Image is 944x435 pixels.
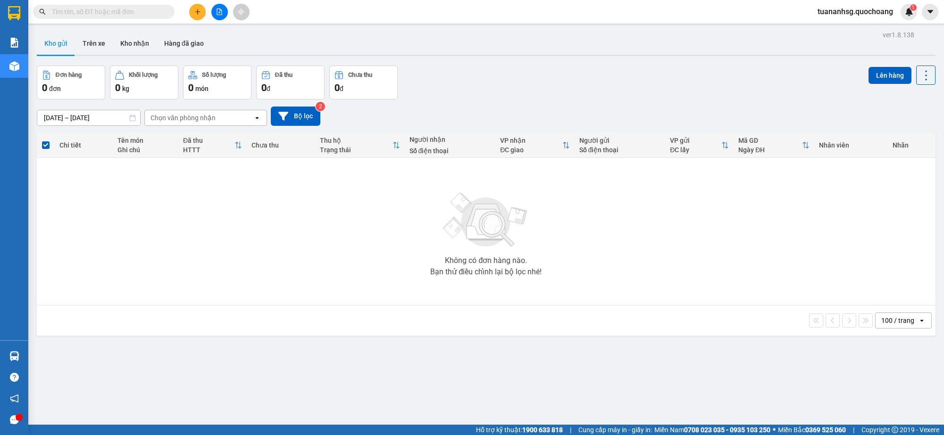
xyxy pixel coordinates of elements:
div: Nhân viên [819,141,883,149]
span: 0 [42,82,47,93]
span: caret-down [926,8,935,16]
sup: 2 [316,102,325,111]
button: Hàng đã giao [157,32,211,55]
th: Toggle SortBy [495,133,574,158]
button: caret-down [922,4,938,20]
button: Số lượng0món [183,66,251,99]
div: Mã GD [738,137,802,144]
span: đơn [49,85,61,92]
div: Chưa thu [348,72,372,78]
div: Nhãn [893,141,930,149]
span: search [39,8,46,15]
svg: open [253,114,261,122]
img: solution-icon [9,38,19,48]
span: 0 [115,82,120,93]
button: Trên xe [75,32,113,55]
strong: 1900 633 818 [522,426,563,434]
div: Số điện thoại [579,146,661,154]
span: kg [122,85,129,92]
div: VP nhận [500,137,562,144]
strong: 0708 023 035 - 0935 103 250 [684,426,770,434]
span: 0 [261,82,267,93]
img: logo-vxr [8,6,20,20]
div: 100 / trang [881,316,914,325]
span: 0 [188,82,193,93]
button: Lên hàng [869,67,911,84]
button: Chưa thu0đ [329,66,398,99]
span: message [10,415,19,424]
div: Tên món [117,137,174,144]
div: Chưa thu [251,141,310,149]
img: warehouse-icon [9,61,19,71]
th: Toggle SortBy [734,133,814,158]
span: | [853,425,854,435]
th: Toggle SortBy [178,133,247,158]
button: file-add [211,4,228,20]
div: Người gửi [579,137,661,144]
div: Khối lượng [129,72,158,78]
span: Cung cấp máy in - giấy in: [578,425,652,435]
div: ĐC giao [500,146,562,154]
div: Đã thu [183,137,234,144]
span: Miền Bắc [778,425,846,435]
button: Đơn hàng0đơn [37,66,105,99]
div: HTTT [183,146,234,154]
span: đ [340,85,343,92]
div: ver 1.8.138 [883,30,914,40]
div: Người nhận [409,136,491,143]
span: plus [194,8,201,15]
input: Tìm tên, số ĐT hoặc mã đơn [52,7,163,17]
button: aim [233,4,250,20]
sup: 1 [910,4,917,11]
div: Số điện thoại [409,147,491,155]
div: Trạng thái [320,146,392,154]
span: | [570,425,571,435]
div: Bạn thử điều chỉnh lại bộ lọc nhé! [430,268,542,276]
div: Ghi chú [117,146,174,154]
div: Ngày ĐH [738,146,802,154]
div: ĐC lấy [670,146,721,154]
span: 1 [911,4,915,11]
svg: open [918,317,926,324]
button: plus [189,4,206,20]
div: Chi tiết [59,141,108,149]
div: Đơn hàng [56,72,82,78]
button: Kho nhận [113,32,157,55]
span: Hỗ trợ kỹ thuật: [476,425,563,435]
div: Thu hộ [320,137,392,144]
button: Bộ lọc [271,107,320,126]
img: svg+xml;base64,PHN2ZyBjbGFzcz0ibGlzdC1wbHVnX19zdmciIHhtbG5zPSJodHRwOi8vd3d3LnczLm9yZy8yMDAwL3N2Zy... [439,187,533,253]
span: đ [267,85,270,92]
span: question-circle [10,373,19,382]
th: Toggle SortBy [315,133,404,158]
span: ⚪️ [773,428,776,432]
span: notification [10,394,19,403]
div: VP gửi [670,137,721,144]
span: Miền Nam [654,425,770,435]
strong: 0369 525 060 [805,426,846,434]
span: món [195,85,209,92]
button: Kho gửi [37,32,75,55]
div: Số lượng [202,72,226,78]
button: Đã thu0đ [256,66,325,99]
div: Không có đơn hàng nào. [445,257,527,264]
img: warehouse-icon [9,351,19,361]
span: 0 [334,82,340,93]
span: aim [238,8,244,15]
input: Select a date range. [37,110,140,125]
span: file-add [216,8,223,15]
div: Đã thu [275,72,292,78]
span: tuananhsg.quochoang [810,6,901,17]
th: Toggle SortBy [665,133,734,158]
div: Chọn văn phòng nhận [150,113,216,123]
span: copyright [892,427,898,433]
button: Khối lượng0kg [110,66,178,99]
img: icon-new-feature [905,8,913,16]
